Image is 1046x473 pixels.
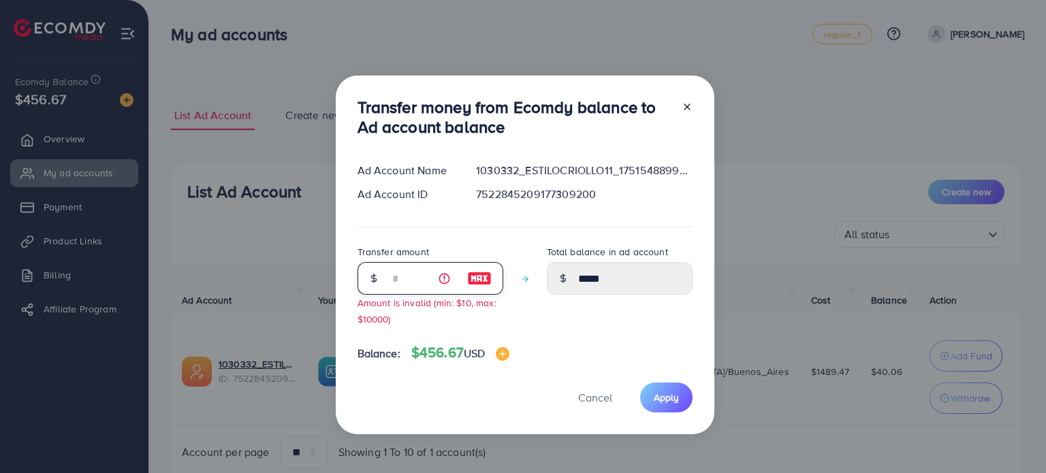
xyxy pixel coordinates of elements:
small: Amount is invalid (min: $10, max: $10000) [358,296,496,325]
label: Total balance in ad account [547,245,668,259]
img: image [496,347,509,361]
div: 1030332_ESTILOCRIOLLO11_1751548899317 [465,163,703,178]
span: Apply [654,391,679,404]
h3: Transfer money from Ecomdy balance to Ad account balance [358,97,671,137]
div: Ad Account Name [347,163,466,178]
iframe: Chat [988,412,1036,463]
div: 7522845209177309200 [465,186,703,202]
button: Cancel [561,382,629,412]
div: Ad Account ID [347,186,466,202]
img: image [467,270,492,287]
h4: $456.67 [411,344,510,361]
span: Cancel [578,390,612,405]
button: Apply [640,382,693,412]
span: USD [464,346,485,361]
label: Transfer amount [358,245,429,259]
span: Balance: [358,346,400,361]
